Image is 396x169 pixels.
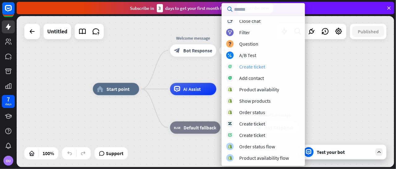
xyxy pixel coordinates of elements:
div: Welcome message [165,35,221,41]
div: Close chat [239,18,261,24]
span: Bot Response [183,47,212,54]
div: 7 [7,97,10,102]
div: OU [3,156,13,166]
i: block_close_chat [227,19,232,23]
div: Question [239,41,258,47]
div: Product availability [239,86,279,93]
i: block_question [228,42,232,46]
div: Create ticket [239,121,265,127]
div: Create ticket [239,64,265,70]
div: Test your bot [317,149,372,155]
div: Product availability flow [239,155,289,161]
span: Start point [106,86,130,92]
div: days [5,102,11,106]
div: Subscribe in days to get your first month for $1 [130,4,232,12]
span: AI Assist [183,86,201,92]
button: Published [352,26,384,37]
div: A/B Test [239,52,256,58]
i: block_bot_response [174,47,180,54]
i: filter [228,31,232,35]
div: Show products [239,98,271,104]
div: Order status flow [239,143,275,150]
button: Open LiveChat chat widget [5,2,23,21]
div: 3 [157,4,163,12]
i: home_2 [97,86,103,92]
i: block_fallback [174,125,181,131]
a: 7 days [2,95,15,108]
span: Support [106,148,123,158]
div: Filter [239,29,250,35]
div: Add contact [239,75,264,81]
div: Order status [239,109,265,115]
div: Untitled [47,24,67,39]
div: Create ticket [239,132,265,138]
span: Default fallback [184,125,216,131]
div: 100% [41,148,56,158]
i: block_ab_testing [228,53,232,57]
